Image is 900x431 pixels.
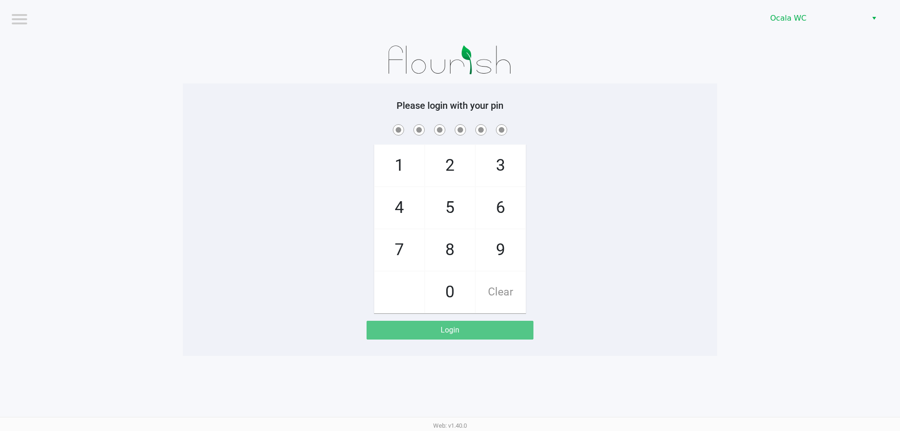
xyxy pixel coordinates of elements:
span: 3 [476,145,525,186]
span: 5 [425,187,475,228]
h5: Please login with your pin [190,100,710,111]
span: 4 [375,187,424,228]
button: Select [867,10,881,27]
span: Clear [476,272,525,313]
span: 7 [375,229,424,271]
span: 8 [425,229,475,271]
span: 1 [375,145,424,186]
span: 0 [425,272,475,313]
span: 2 [425,145,475,186]
span: Ocala WC [770,13,862,24]
span: 6 [476,187,525,228]
span: 9 [476,229,525,271]
span: Web: v1.40.0 [433,422,467,429]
